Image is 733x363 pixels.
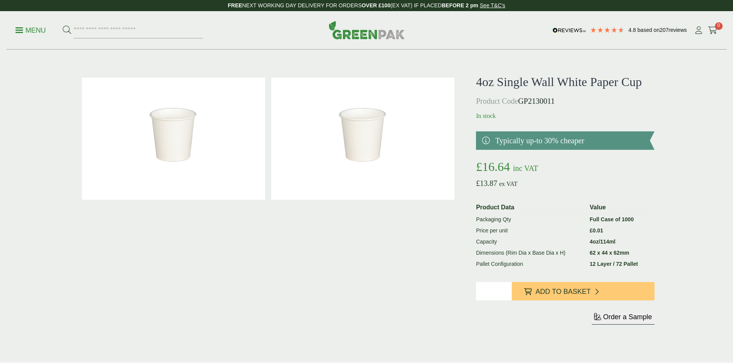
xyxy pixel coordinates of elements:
[473,201,586,214] th: Product Data
[476,75,654,89] h1: 4oz Single Wall White Paper Cup
[473,259,586,270] td: Pallet Configuration
[476,179,480,187] span: £
[473,247,586,259] td: Dimensions (Rim Dia x Base Dia x H)
[480,2,505,8] a: See T&C's
[715,22,723,30] span: 0
[513,164,538,172] span: inc VAT
[512,282,655,300] button: Add to Basket
[271,78,454,200] img: 4oz Single Wall White Paper Cup Full Case Of 0
[590,27,624,33] div: 4.79 Stars
[476,95,654,107] p: GP2130011
[592,313,654,325] button: Order a Sample
[660,27,668,33] span: 207
[476,111,654,121] p: In stock
[590,239,616,245] strong: 4oz/114ml
[473,214,586,225] td: Packaging Qty
[536,288,591,296] span: Add to Basket
[590,261,638,267] strong: 12 Layer / 72 Pallet
[499,181,518,187] span: ex VAT
[473,236,586,247] td: Capacity
[442,2,478,8] strong: BEFORE 2 pm
[476,160,510,174] bdi: 16.64
[228,2,242,8] strong: FREE
[476,97,518,105] span: Product Code
[362,2,391,8] strong: OVER £100
[628,27,637,33] span: 4.8
[708,27,718,34] i: Cart
[15,26,46,35] p: Menu
[669,27,687,33] span: reviews
[708,25,718,36] a: 0
[590,250,629,256] strong: 62 x 44 x 62mm
[587,201,651,214] th: Value
[476,160,482,174] span: £
[329,21,405,39] img: GreenPak Supplies
[590,216,634,222] strong: Full Case of 1000
[590,227,603,234] bdi: 0.01
[590,227,593,234] span: £
[603,313,652,321] span: Order a Sample
[82,78,265,200] img: 4oz Single Wall White Paper Cup 0
[15,26,46,33] a: Menu
[473,225,586,236] td: Price per unit
[553,28,586,33] img: REVIEWS.io
[638,27,660,33] span: Based on
[694,27,703,34] i: My Account
[476,179,497,187] bdi: 13.87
